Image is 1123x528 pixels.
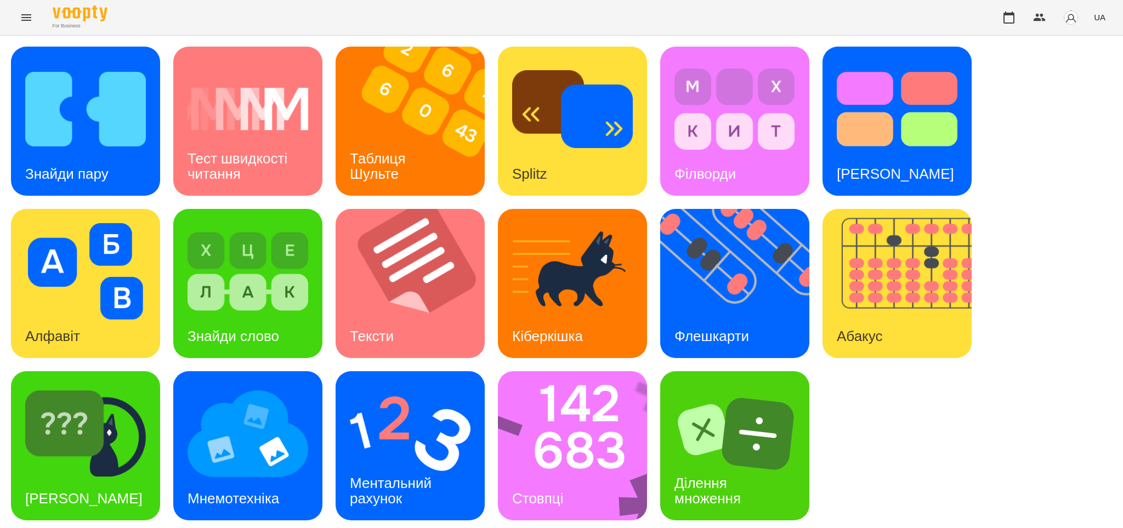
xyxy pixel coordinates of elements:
a: ТекстиТексти [336,209,485,358]
img: Тест Струпа [837,61,957,157]
img: Voopty Logo [53,5,107,21]
a: Знайди Кіберкішку[PERSON_NAME] [11,371,160,520]
h3: Splitz [512,166,547,182]
a: ФлешкартиФлешкарти [660,209,809,358]
h3: Тексти [350,328,394,344]
h3: Ділення множення [674,475,741,506]
span: For Business [53,22,107,30]
img: Ділення множення [674,385,795,482]
h3: Знайди слово [188,328,279,344]
a: МнемотехнікаМнемотехніка [173,371,322,520]
button: Menu [13,4,39,31]
h3: Тест швидкості читання [188,150,291,181]
h3: Алфавіт [25,328,80,344]
img: Тест швидкості читання [188,61,308,157]
img: Флешкарти [660,209,823,358]
a: Знайди словоЗнайди слово [173,209,322,358]
img: Тексти [336,209,498,358]
h3: Кіберкішка [512,328,583,344]
img: Кіберкішка [512,223,633,320]
a: Знайди паруЗнайди пару [11,47,160,196]
h3: Стовпці [512,490,563,507]
h3: Ментальний рахунок [350,475,435,506]
button: UA [1090,7,1110,27]
img: Splitz [512,61,633,157]
h3: Знайди пару [25,166,109,182]
img: Ментальний рахунок [350,385,470,482]
a: Ділення множенняДілення множення [660,371,809,520]
h3: [PERSON_NAME] [25,490,143,507]
a: АлфавітАлфавіт [11,209,160,358]
img: Абакус [823,209,985,358]
a: Таблиця ШультеТаблиця Шульте [336,47,485,196]
h3: Філворди [674,166,736,182]
img: Стовпці [498,371,661,520]
img: Алфавіт [25,223,146,320]
img: Філворди [674,61,795,157]
h3: Таблиця Шульте [350,150,410,181]
h3: Мнемотехніка [188,490,279,507]
a: КіберкішкаКіберкішка [498,209,647,358]
img: Знайди Кіберкішку [25,385,146,482]
img: avatar_s.png [1063,10,1079,25]
a: АбакусАбакус [823,209,972,358]
img: Мнемотехніка [188,385,308,482]
img: Знайди пару [25,61,146,157]
span: UA [1094,12,1105,23]
a: Тест Струпа[PERSON_NAME] [823,47,972,196]
img: Знайди слово [188,223,308,320]
h3: Абакус [837,328,882,344]
a: СтовпціСтовпці [498,371,647,520]
h3: [PERSON_NAME] [837,166,954,182]
a: Ментальний рахунокМентальний рахунок [336,371,485,520]
a: Тест швидкості читанняТест швидкості читання [173,47,322,196]
h3: Флешкарти [674,328,749,344]
a: ФілвордиФілворди [660,47,809,196]
a: SplitzSplitz [498,47,647,196]
img: Таблиця Шульте [336,47,498,196]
